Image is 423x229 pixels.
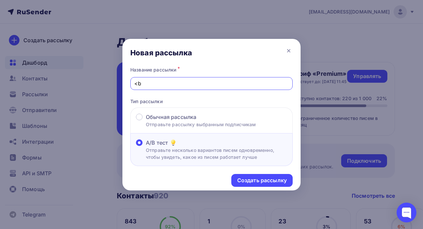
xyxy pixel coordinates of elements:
[146,147,287,160] p: Отправьте несколько вариантов писем одновременно, чтобы увидеть, какое из писем работает лучше
[237,177,287,184] div: Создать рассылку
[134,79,289,87] input: Придумайте название рассылки
[146,113,196,121] span: Обычная рассылка
[146,121,256,128] p: Отправьте рассылку выбранным подписчикам
[130,48,192,57] div: Новая рассылка
[130,98,293,105] p: Тип рассылки
[146,139,168,147] span: A/B тест
[130,65,293,74] div: Название рассылки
